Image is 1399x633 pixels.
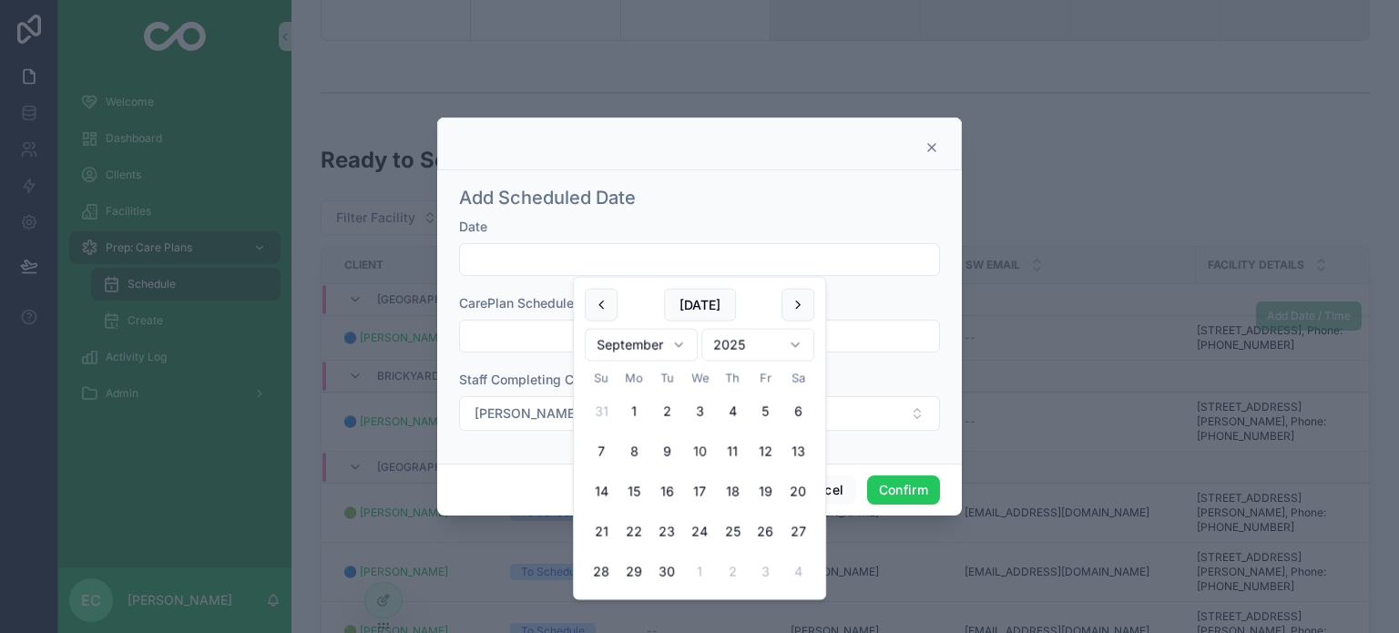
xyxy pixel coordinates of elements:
button: Friday, September 5th, 2025 [749,395,781,428]
button: Wednesday, September 24th, 2025 [683,516,716,548]
button: Tuesday, September 16th, 2025 [650,475,683,508]
th: Friday [749,369,781,388]
th: Tuesday [650,369,683,388]
button: Monday, September 15th, 2025 [618,475,650,508]
button: [DATE] [664,289,736,322]
button: Saturday, October 4th, 2025 [781,556,814,588]
span: Staff Completing Care Plan [459,372,623,387]
h1: Add Scheduled Date [459,185,636,210]
table: September 2025 [585,369,814,588]
button: Sunday, September 21st, 2025 [585,516,618,548]
button: Sunday, September 14th, 2025 [585,475,618,508]
button: Thursday, September 18th, 2025 [716,475,749,508]
button: Tuesday, September 2nd, 2025 [650,395,683,428]
th: Thursday [716,369,749,388]
button: Thursday, September 25th, 2025 [716,516,749,548]
button: Saturday, September 6th, 2025 [781,395,814,428]
button: Saturday, September 27th, 2025 [781,516,814,548]
button: Select Button [459,396,940,431]
button: Friday, October 3rd, 2025 [749,556,781,588]
button: Tuesday, September 30th, 2025 [650,556,683,588]
button: Sunday, September 28th, 2025 [585,556,618,588]
button: Today, Wednesday, September 10th, 2025 [683,435,716,468]
button: Sunday, August 31st, 2025 [585,395,618,428]
button: Wednesday, October 1st, 2025 [683,556,716,588]
button: Monday, September 1st, 2025 [618,395,650,428]
button: Monday, September 29th, 2025 [618,556,650,588]
button: Thursday, September 11th, 2025 [716,435,749,468]
span: Date [459,219,487,234]
button: Saturday, September 20th, 2025 [781,475,814,508]
button: Friday, September 19th, 2025 [749,475,781,508]
th: Saturday [781,369,814,388]
button: Wednesday, September 17th, 2025 [683,475,716,508]
button: Sunday, September 7th, 2025 [585,435,618,468]
button: Thursday, October 2nd, 2025 [716,556,749,588]
button: Friday, September 26th, 2025 [749,516,781,548]
button: Saturday, September 13th, 2025 [781,435,814,468]
th: Wednesday [683,369,716,388]
button: Monday, September 8th, 2025 [618,435,650,468]
button: Wednesday, September 3rd, 2025 [683,395,716,428]
span: [PERSON_NAME] [475,404,579,423]
button: Tuesday, September 23rd, 2025 [650,516,683,548]
button: Confirm [867,475,940,505]
th: Monday [618,369,650,388]
button: Monday, September 22nd, 2025 [618,516,650,548]
span: CarePlan Scheduled Time [459,295,616,311]
th: Sunday [585,369,618,388]
button: Thursday, September 4th, 2025 [716,395,749,428]
button: Friday, September 12th, 2025 [749,435,781,468]
button: Tuesday, September 9th, 2025 [650,435,683,468]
